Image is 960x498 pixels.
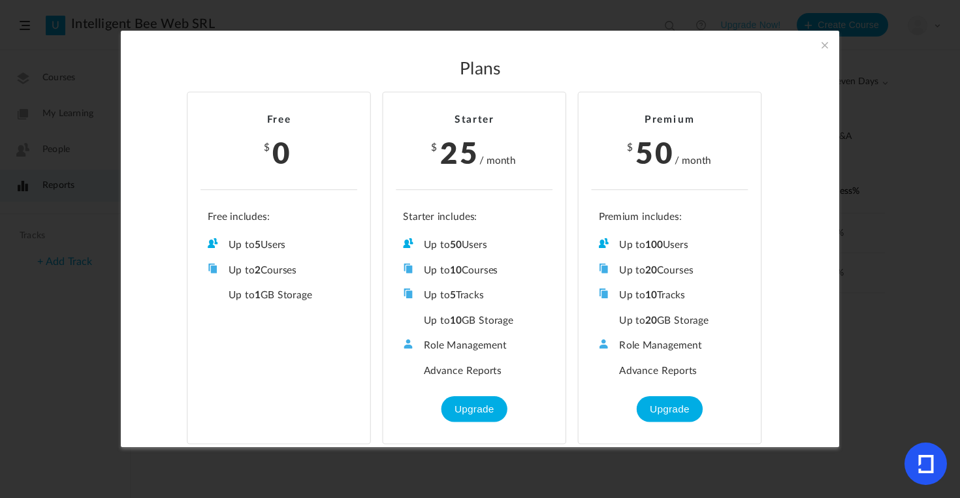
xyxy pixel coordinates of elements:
li: Up to Users [403,238,545,252]
li: Up to GB Storage [599,314,741,328]
b: 20 [645,266,657,275]
b: 50 [450,240,462,250]
b: 20 [645,316,657,326]
li: Up to Courses [403,264,545,277]
h2: Free [200,114,357,127]
span: $ [431,143,438,153]
b: 2 [255,266,261,275]
b: 1 [255,290,261,300]
li: Up to Tracks [599,288,741,302]
li: Advance Reports [403,364,545,378]
cite: / month [675,153,711,168]
span: $ [627,143,634,153]
b: 10 [450,266,462,275]
li: Up to Users [599,238,741,252]
li: Up to GB Storage [403,314,545,328]
li: Up to Courses [599,264,741,277]
h2: Plans [150,59,810,80]
b: 10 [645,290,657,300]
li: Up to Courses [208,264,350,277]
li: Role Management [403,339,545,352]
h2: Starter [396,114,552,127]
li: Up to Tracks [403,288,545,302]
button: Upgrade [637,396,702,422]
cite: / month [479,153,516,168]
li: Up to GB Storage [208,288,350,302]
h2: Premium [592,114,748,127]
span: 0 [272,131,292,172]
li: Advance Reports [599,364,741,378]
button: Upgrade [441,396,507,422]
b: 100 [645,240,663,250]
b: 5 [450,290,456,300]
span: 50 [635,131,675,172]
b: 5 [255,240,261,250]
b: 10 [450,316,462,326]
li: Up to Users [208,238,350,252]
li: Role Management [599,339,741,352]
span: 25 [440,131,479,172]
span: $ [264,143,271,153]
